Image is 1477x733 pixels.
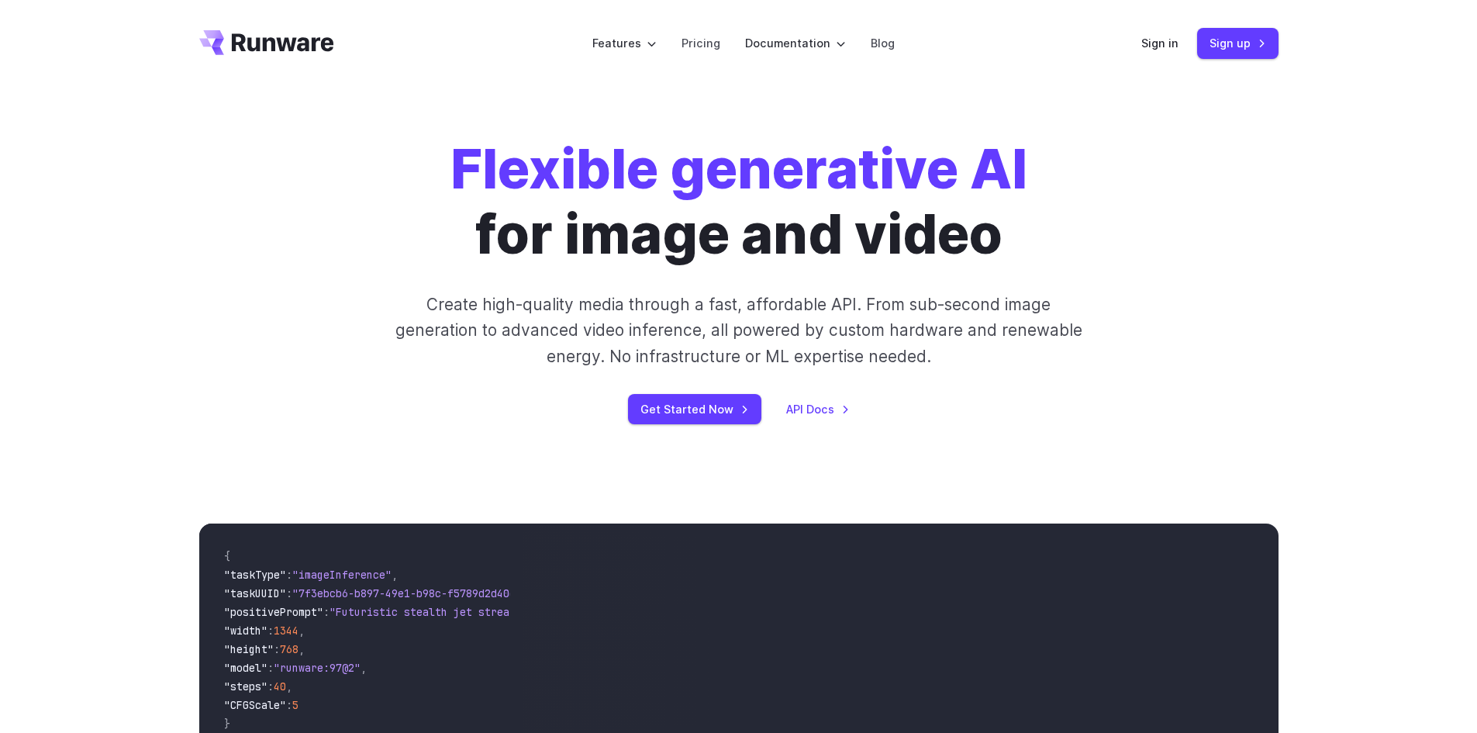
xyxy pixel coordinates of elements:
[224,586,286,600] span: "taskUUID"
[286,698,292,712] span: :
[274,679,286,693] span: 40
[1197,28,1279,58] a: Sign up
[292,586,528,600] span: "7f3ebcb6-b897-49e1-b98c-f5789d2d40d7"
[786,400,850,418] a: API Docs
[361,661,367,675] span: ,
[592,34,657,52] label: Features
[292,568,392,582] span: "imageInference"
[224,624,267,638] span: "width"
[682,34,720,52] a: Pricing
[286,679,292,693] span: ,
[299,642,305,656] span: ,
[274,642,280,656] span: :
[393,292,1084,369] p: Create high-quality media through a fast, affordable API. From sub-second image generation to adv...
[745,34,846,52] label: Documentation
[267,624,274,638] span: :
[267,661,274,675] span: :
[292,698,299,712] span: 5
[330,605,894,619] span: "Futuristic stealth jet streaking through a neon-lit cityscape with glowing purple exhaust"
[299,624,305,638] span: ,
[286,568,292,582] span: :
[628,394,761,424] a: Get Started Now
[280,642,299,656] span: 768
[224,549,230,563] span: {
[224,698,286,712] span: "CFGScale"
[450,136,1027,202] strong: Flexible generative AI
[224,605,323,619] span: "positivePrompt"
[224,568,286,582] span: "taskType"
[286,586,292,600] span: :
[224,661,267,675] span: "model"
[1141,34,1178,52] a: Sign in
[392,568,398,582] span: ,
[224,679,267,693] span: "steps"
[323,605,330,619] span: :
[871,34,895,52] a: Blog
[224,717,230,731] span: }
[450,137,1027,267] h1: for image and video
[274,661,361,675] span: "runware:97@2"
[274,624,299,638] span: 1344
[199,30,334,55] a: Go to /
[224,642,274,656] span: "height"
[267,679,274,693] span: :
